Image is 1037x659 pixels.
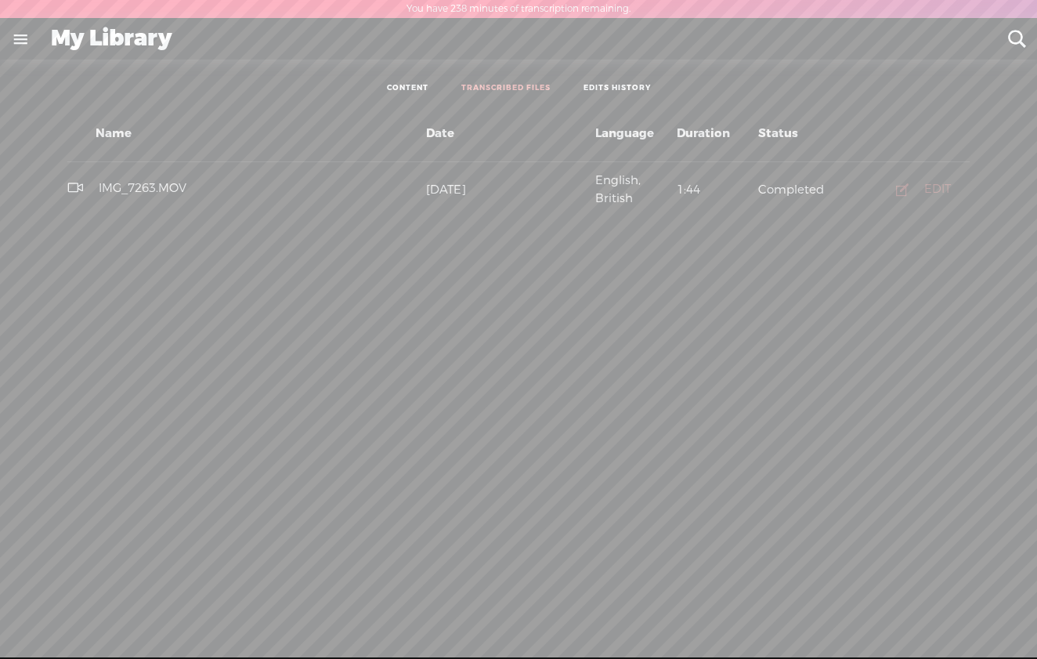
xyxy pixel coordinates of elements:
[67,125,423,143] div: Name
[423,181,592,199] div: [DATE]
[40,19,997,60] div: My Library
[461,83,551,94] a: TRANSCRIBED FILES
[584,83,651,94] a: EDITS HISTORY
[674,125,755,143] div: Duration
[755,181,836,199] div: Completed
[423,125,592,143] div: Date
[592,172,674,208] div: English, British
[874,177,963,202] button: EDIT
[592,125,674,143] div: Language
[674,181,755,199] div: 1:44
[924,182,951,197] div: EDIT
[96,180,190,196] span: IMG_7263.MOV
[387,83,428,94] a: CONTENT
[406,3,631,16] label: You have 238 minutes of transcription remaining.
[755,125,836,143] div: Status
